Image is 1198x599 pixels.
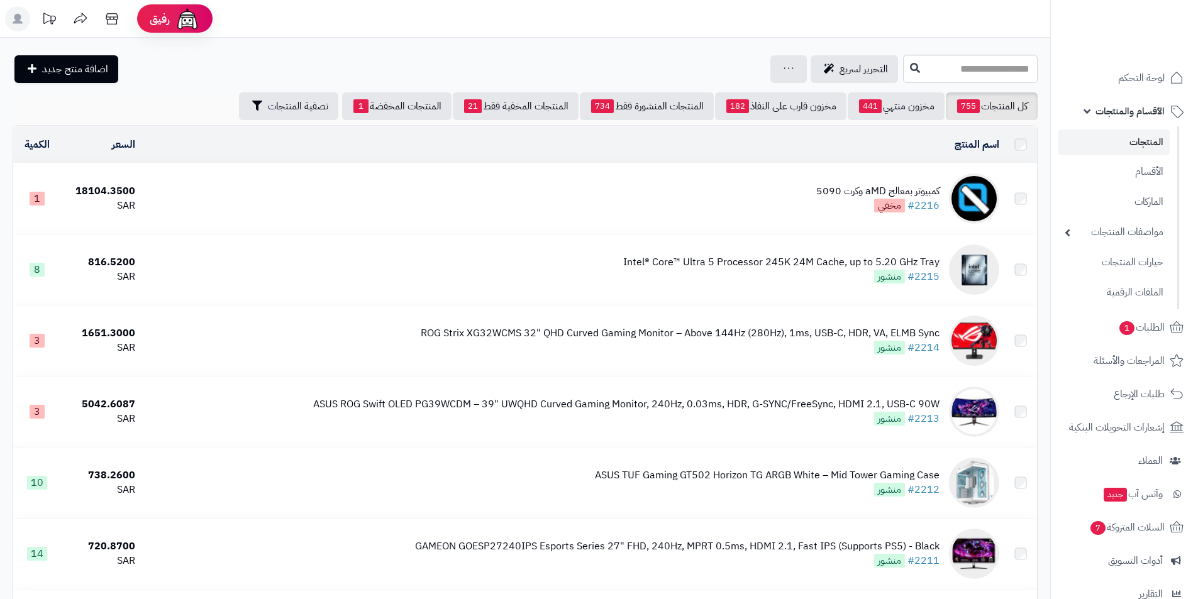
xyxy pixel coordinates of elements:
[715,92,846,120] a: مخزون قارب على النفاذ182
[33,6,65,35] a: تحديثات المنصة
[268,99,328,114] span: تصفية المنتجات
[1058,346,1190,376] a: المراجعات والأسئلة
[1102,485,1163,503] span: وآتس آب
[874,199,905,212] span: مخفي
[1058,158,1170,185] a: الأقسام
[67,255,135,270] div: 816.5200
[859,99,882,113] span: 441
[415,539,940,554] div: GAMEON GOESP27240IPS Esports Series 27" FHD, 240Hz, MPRT 0.5ms, HDMI 2.1, Fast IPS (Supports PS5)...
[907,553,940,568] a: #2211
[1058,312,1190,343] a: الطلبات1
[1058,279,1170,306] a: الملفات الرقمية
[1114,385,1165,403] span: طلبات الإرجاع
[67,397,135,412] div: 5042.6087
[67,412,135,426] div: SAR
[1058,63,1190,93] a: لوحة التحكم
[1089,519,1165,536] span: السلات المتروكة
[1058,219,1170,246] a: مواصفات المنتجات
[1058,249,1170,276] a: خيارات المنتجات
[1094,352,1165,370] span: المراجعات والأسئلة
[907,198,940,213] a: #2216
[313,397,940,412] div: ASUS ROG Swift OLED PG39WCDM – 39" UWQHD Curved Gaming Monitor, 240Hz, 0.03ms, HDR, G-SYNC/FreeSy...
[1058,479,1190,509] a: وآتس آبجديد
[907,411,940,426] a: #2213
[42,62,108,77] span: اضافة منتج جديد
[874,341,905,354] span: منشور
[1058,129,1170,155] a: المنتجات
[1108,552,1163,569] span: أدوات التسويق
[464,99,482,113] span: 21
[874,270,905,283] span: منشور
[27,547,47,561] span: 14
[840,62,888,77] span: التحرير لسريع
[342,92,452,120] a: المنتجات المخفضة1
[595,468,940,483] div: ASUS TUF Gaming GT502 Horizon TG ARGB White – Mid Tower Gaming Case
[1058,189,1170,216] a: الماركات
[67,483,135,497] div: SAR
[949,458,999,508] img: ASUS TUF Gaming GT502 Horizon TG ARGB White – Mid Tower Gaming Case
[1058,412,1190,442] a: إشعارات التحويلات البنكية
[1058,379,1190,409] a: طلبات الإرجاع
[150,11,170,26] span: رفيق
[591,99,614,113] span: 734
[30,334,45,348] span: 3
[421,326,940,341] div: ROG Strix XG32WCMS 32" QHD Curved Gaming Monitor – Above 144Hz (280Hz), 1ms, USB-C, HDR, VA, ELMB...
[1058,512,1190,542] a: السلات المتروكة7
[67,199,135,213] div: SAR
[67,539,135,554] div: 720.8700
[175,6,200,31] img: ai-face.png
[14,55,118,83] a: اضافة منتج جديد
[623,255,940,270] div: Intel® Core™ Ultra 5 Processor 245K 24M Cache, up to 5.20 GHz Tray
[1090,521,1106,535] span: 7
[955,137,999,152] a: اسم المنتج
[30,405,45,419] span: 3
[907,482,940,497] a: #2212
[1118,319,1165,336] span: الطلبات
[67,270,135,284] div: SAR
[949,245,999,295] img: Intel® Core™ Ultra 5 Processor 245K 24M Cache, up to 5.20 GHz Tray
[1118,69,1165,87] span: لوحة التحكم
[67,184,135,199] div: 18104.3500
[67,468,135,483] div: 738.2600
[25,137,50,152] a: الكمية
[1058,546,1190,576] a: أدوات التسويق
[67,554,135,568] div: SAR
[907,269,940,284] a: #2215
[30,192,45,206] span: 1
[957,99,980,113] span: 755
[453,92,579,120] a: المنتجات المخفية فقط21
[874,483,905,497] span: منشور
[874,554,905,568] span: منشور
[353,99,369,113] span: 1
[848,92,945,120] a: مخزون منتهي441
[816,184,940,199] div: كمبيوتر بمعالج aMD وكرت 5090
[1058,446,1190,476] a: العملاء
[874,412,905,426] span: منشور
[907,340,940,355] a: #2214
[949,387,999,437] img: ASUS ROG Swift OLED PG39WCDM – 39" UWQHD Curved Gaming Monitor, 240Hz, 0.03ms, HDR, G-SYNC/FreeSy...
[1104,488,1127,502] span: جديد
[580,92,714,120] a: المنتجات المنشورة فقط734
[726,99,749,113] span: 182
[27,476,47,490] span: 10
[1069,419,1165,436] span: إشعارات التحويلات البنكية
[949,529,999,579] img: GAMEON GOESP27240IPS Esports Series 27" FHD, 240Hz, MPRT 0.5ms, HDMI 2.1, Fast IPS (Supports PS5)...
[1112,34,1186,60] img: logo-2.png
[67,326,135,341] div: 1651.3000
[1119,321,1134,335] span: 1
[30,263,45,277] span: 8
[1095,102,1165,120] span: الأقسام والمنتجات
[1138,452,1163,470] span: العملاء
[949,316,999,366] img: ROG Strix XG32WCMS 32" QHD Curved Gaming Monitor – Above 144Hz (280Hz), 1ms, USB-C, HDR, VA, ELMB...
[239,92,338,120] button: تصفية المنتجات
[946,92,1038,120] a: كل المنتجات755
[112,137,135,152] a: السعر
[67,341,135,355] div: SAR
[811,55,898,83] a: التحرير لسريع
[949,173,999,224] img: كمبيوتر بمعالج aMD وكرت 5090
